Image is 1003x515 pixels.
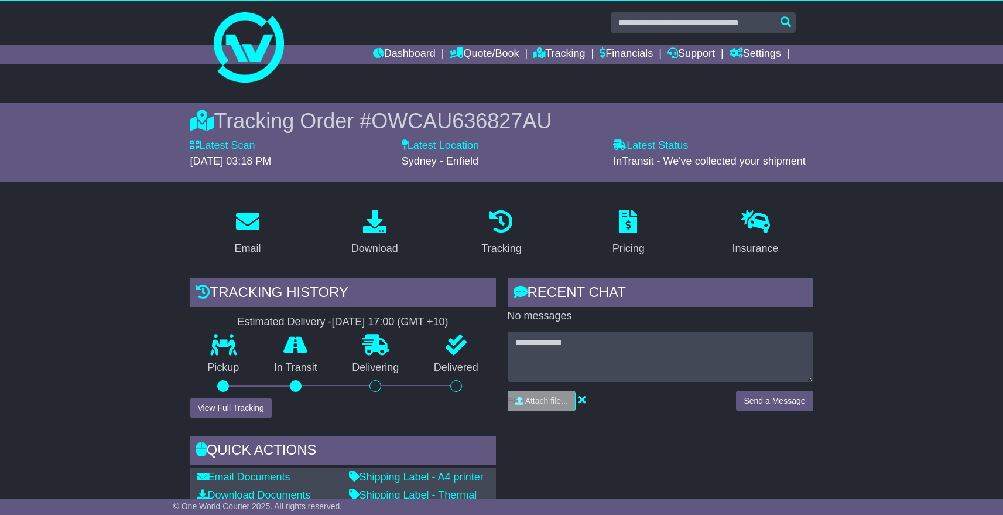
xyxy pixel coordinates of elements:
a: Email [227,206,268,261]
label: Latest Location [402,139,479,152]
label: Latest Scan [190,139,255,152]
a: Financials [600,45,653,64]
a: Quote/Book [450,45,519,64]
a: Support [667,45,715,64]
a: Pricing [605,206,652,261]
div: Quick Actions [190,436,496,468]
p: Delivered [416,361,496,374]
div: Email [234,241,261,257]
label: Latest Status [613,139,688,152]
div: Tracking Order # [190,108,813,134]
button: Send a Message [736,391,813,411]
span: © One World Courier 2025. All rights reserved. [173,502,343,511]
a: Download [344,206,406,261]
span: InTransit - We've collected your shipment [613,155,806,167]
span: [DATE] 03:18 PM [190,155,272,167]
div: Pricing [612,241,645,257]
p: No messages [508,310,813,323]
div: RECENT CHAT [508,278,813,310]
a: Shipping Label - Thermal printer [349,489,477,514]
div: Insurance [732,241,779,257]
a: Download Documents [197,489,311,501]
p: Delivering [335,361,417,374]
div: [DATE] 17:00 (GMT +10) [332,316,449,329]
div: Download [351,241,398,257]
span: Sydney - Enfield [402,155,478,167]
p: In Transit [256,361,335,374]
p: Pickup [190,361,257,374]
a: Email Documents [197,471,290,483]
div: Estimated Delivery - [190,316,496,329]
button: View Full Tracking [190,398,272,418]
div: Tracking history [190,278,496,310]
a: Settings [730,45,781,64]
a: Tracking [474,206,529,261]
a: Insurance [725,206,786,261]
a: Tracking [533,45,585,64]
div: Tracking [481,241,521,257]
a: Shipping Label - A4 printer [349,471,484,483]
a: Dashboard [373,45,436,64]
span: OWCAU636827AU [371,109,552,133]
